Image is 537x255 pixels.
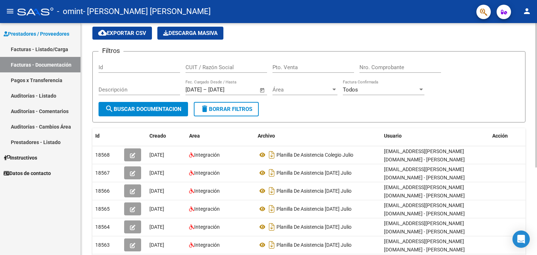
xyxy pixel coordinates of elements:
span: Creado [149,133,166,139]
mat-icon: delete [200,104,209,113]
span: Descarga Masiva [163,30,218,36]
span: Exportar CSV [98,30,146,36]
span: 18567 [95,170,110,176]
span: Usuario [384,133,402,139]
span: [DATE] [149,224,164,230]
button: Buscar Documentacion [99,102,188,116]
span: 18566 [95,188,110,194]
h3: Filtros [99,46,123,56]
span: Archivo [258,133,275,139]
span: Datos de contacto [4,169,51,177]
mat-icon: cloud_download [98,28,107,37]
i: Descargar documento [267,185,276,197]
button: Open calendar [258,86,267,94]
span: Id [95,133,100,139]
span: 18564 [95,224,110,230]
span: Planilla De Asistencia [DATE] Julio [276,224,352,230]
span: Todos [343,86,358,93]
button: Exportar CSV [92,27,152,40]
datatable-header-cell: Id [92,128,121,144]
span: - [PERSON_NAME] [PERSON_NAME] [83,4,211,19]
span: – [203,86,207,93]
span: Area [189,133,200,139]
span: Integración [194,170,220,176]
span: 18565 [95,206,110,212]
span: Acción [492,133,508,139]
button: Borrar Filtros [194,102,259,116]
button: Descarga Masiva [157,27,223,40]
datatable-header-cell: Archivo [255,128,381,144]
mat-icon: search [105,104,114,113]
span: Planilla De Asistencia [DATE] Julio [276,188,352,194]
span: Buscar Documentacion [105,106,182,112]
span: [EMAIL_ADDRESS][PERSON_NAME][DOMAIN_NAME] - [PERSON_NAME] [PERSON_NAME] [384,202,465,225]
span: Integración [194,242,220,248]
span: Prestadores / Proveedores [4,30,69,38]
i: Descargar documento [267,203,276,215]
span: [DATE] [149,206,164,212]
div: Open Intercom Messenger [512,231,530,248]
i: Descargar documento [267,149,276,161]
span: Integración [194,188,220,194]
span: [DATE] [149,152,164,158]
span: Planilla De Asistencia Colegio Julio [276,152,353,158]
span: 18563 [95,242,110,248]
span: [EMAIL_ADDRESS][PERSON_NAME][DOMAIN_NAME] - [PERSON_NAME] [PERSON_NAME] [384,148,465,171]
datatable-header-cell: Acción [489,128,525,144]
span: Integración [194,152,220,158]
span: Planilla De Asistencia [DATE] Julio [276,206,352,212]
span: [EMAIL_ADDRESS][PERSON_NAME][DOMAIN_NAME] - [PERSON_NAME] [PERSON_NAME] [384,220,465,243]
i: Descargar documento [267,167,276,179]
datatable-header-cell: Usuario [381,128,489,144]
mat-icon: menu [6,7,14,15]
mat-icon: person [523,7,531,15]
span: Instructivos [4,154,37,162]
span: Integración [194,206,220,212]
i: Descargar documento [267,221,276,233]
datatable-header-cell: Creado [147,128,186,144]
span: Planilla De Asistencia [DATE] Julio [276,170,352,176]
span: [DATE] [149,242,164,248]
span: Integración [194,224,220,230]
app-download-masive: Descarga masiva de comprobantes (adjuntos) [157,27,223,40]
datatable-header-cell: Area [186,128,255,144]
i: Descargar documento [267,239,276,251]
span: Área [272,86,331,93]
span: [EMAIL_ADDRESS][PERSON_NAME][DOMAIN_NAME] - [PERSON_NAME] [PERSON_NAME] [384,184,465,207]
span: 18568 [95,152,110,158]
span: - omint [57,4,83,19]
span: [DATE] [149,170,164,176]
span: Borrar Filtros [200,106,252,112]
input: End date [208,86,243,93]
span: [EMAIL_ADDRESS][PERSON_NAME][DOMAIN_NAME] - [PERSON_NAME] [PERSON_NAME] [384,166,465,189]
span: [DATE] [149,188,164,194]
input: Start date [185,86,202,93]
span: Planilla De Asistencia [DATE] Julio [276,242,352,248]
